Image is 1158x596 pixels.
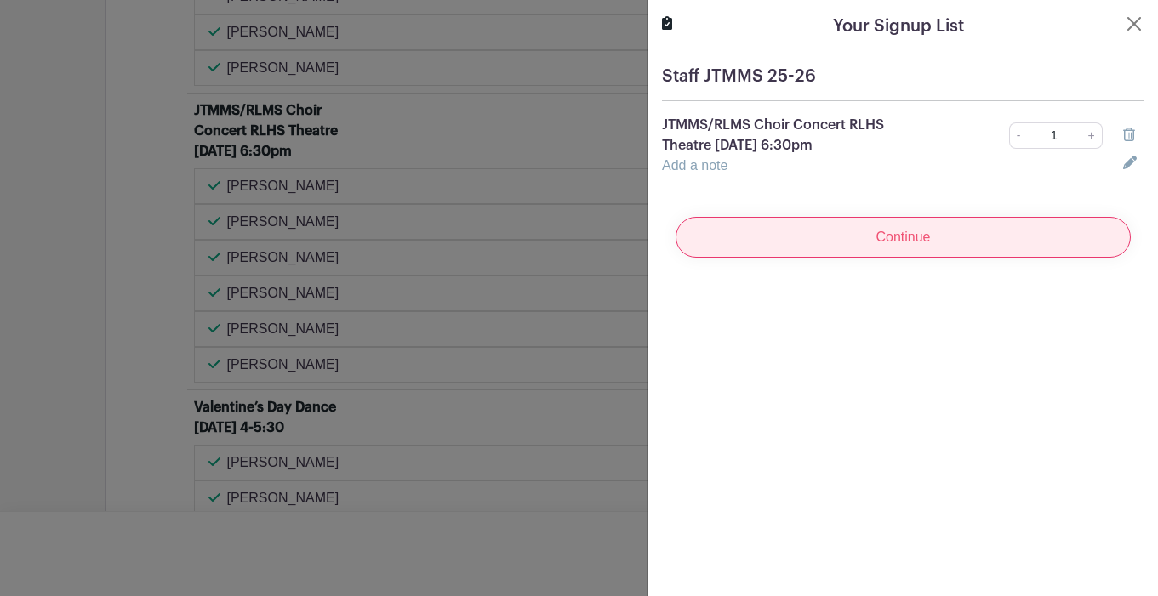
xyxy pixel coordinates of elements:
[1124,14,1144,34] button: Close
[662,115,935,156] p: JTMMS/RLMS Choir Concert RLHS Theatre [DATE] 6:30pm
[833,14,964,39] h5: Your Signup List
[676,217,1131,258] input: Continue
[1009,122,1028,149] a: -
[1081,122,1103,149] a: +
[662,158,727,173] a: Add a note
[662,66,1144,87] h5: Staff JTMMS 25-26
